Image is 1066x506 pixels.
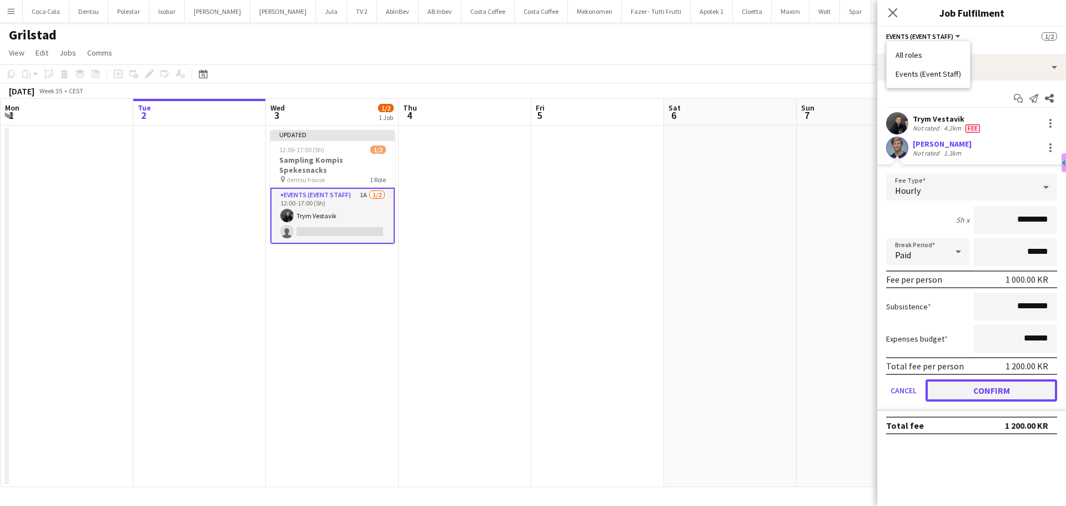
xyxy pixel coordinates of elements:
[279,146,324,154] span: 12:00-17:00 (5h)
[886,274,942,285] div: Fee per person
[966,124,980,133] span: Fee
[942,149,963,157] div: 1.3km
[886,379,921,402] button: Cancel
[913,114,982,124] div: Trym Vestavik
[403,103,417,113] span: Thu
[886,32,953,41] span: Events (Event Staff)
[1005,420,1048,431] div: 1 200.00 KR
[886,420,924,431] div: Total fee
[942,124,963,133] div: 4.2km
[799,109,814,122] span: 7
[963,124,982,133] div: Crew has different fees then in role
[9,86,34,97] div: [DATE]
[370,176,386,184] span: 1 Role
[59,48,76,58] span: Jobs
[36,48,48,58] span: Edit
[913,124,942,133] div: Not rated
[9,48,24,58] span: View
[886,41,1057,49] div: 12:00-17:00 (5h)
[69,87,83,95] div: CEST
[461,1,515,22] button: Costa Coffee
[286,176,325,184] span: dentsu house
[667,109,681,122] span: 6
[926,379,1057,402] button: Confirm
[31,46,53,60] a: Edit
[886,32,962,41] button: Events (Event Staff)
[379,113,393,122] div: 1 Job
[733,1,772,22] button: Cloetta
[840,1,871,22] button: Spar
[536,103,545,113] span: Fri
[913,139,972,149] div: [PERSON_NAME]
[378,104,394,112] span: 1/2
[668,103,681,113] span: Sat
[108,1,149,22] button: Polestar
[347,1,377,22] button: TV 2
[316,1,347,22] button: Jula
[3,109,19,122] span: 1
[568,1,622,22] button: Mekonomen
[1005,274,1048,285] div: 1 000.00 KR
[886,302,931,312] label: Subsistence
[83,46,117,60] a: Comms
[895,185,921,196] span: Hourly
[23,1,69,22] button: Coca Cola
[877,6,1066,20] h3: Job Fulfilment
[370,146,386,154] span: 1/2
[377,1,419,22] button: AbInBev
[534,109,545,122] span: 5
[1005,360,1048,372] div: 1 200.00 KR
[55,46,81,60] a: Jobs
[149,1,185,22] button: Isobar
[419,1,461,22] button: AB Inbev
[185,1,250,22] button: [PERSON_NAME]
[809,1,840,22] button: Wolt
[886,360,964,372] div: Total fee per person
[1042,32,1057,41] span: 1/2
[896,50,961,60] li: All roles
[691,1,733,22] button: Apotek 1
[913,149,942,157] div: Not rated
[270,188,395,244] app-card-role: Events (Event Staff)1A1/212:00-17:00 (5h)Trym Vestavik
[5,103,19,113] span: Mon
[895,249,911,260] span: Paid
[401,109,417,122] span: 4
[622,1,691,22] button: Fazer - Tutti Frutti
[9,27,57,43] h1: Grilstad
[4,46,29,60] a: View
[871,1,902,22] button: Kiwi
[886,334,948,344] label: Expenses budget
[269,109,285,122] span: 3
[772,1,809,22] button: Maxim
[138,103,151,113] span: Tue
[515,1,568,22] button: Costa Coffee
[956,215,969,225] div: 5h x
[37,87,64,95] span: Week 35
[877,54,1066,81] div: Confirmed
[801,103,814,113] span: Sun
[270,155,395,175] h3: Sampling Kompis Spekesnacks
[270,130,395,139] div: Updated
[896,69,961,79] li: Events (Event Staff)
[250,1,316,22] button: [PERSON_NAME]
[136,109,151,122] span: 2
[270,130,395,244] app-job-card: Updated12:00-17:00 (5h)1/2Sampling Kompis Spekesnacks dentsu house1 RoleEvents (Event Staff)1A1/2...
[270,103,285,113] span: Wed
[87,48,112,58] span: Comms
[69,1,108,22] button: Dentsu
